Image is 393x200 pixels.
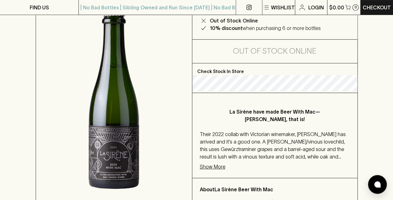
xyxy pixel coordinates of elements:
[210,25,243,31] b: 10% discount
[200,163,225,170] p: Show More
[30,4,49,11] p: FIND US
[354,6,357,9] p: 0
[233,46,316,56] h5: Out of Stock Online
[271,4,295,11] p: Wishlist
[200,130,350,160] p: Their 2022 collab with Victorian winemaker, [PERSON_NAME] has arrived and it's a good one. A [PER...
[210,17,258,24] p: Out of Stock Online
[308,4,324,11] p: Login
[210,24,321,32] p: when purchasing 6 or more bottles
[363,4,391,11] p: Checkout
[374,181,380,188] img: bubble-icon
[329,4,344,11] p: $0.00
[192,63,357,75] p: Check Stock In Store
[212,108,337,123] p: La Sirène have made Beer With Mac—[PERSON_NAME], that is!
[200,186,350,193] p: About La Sirène Beer With Mac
